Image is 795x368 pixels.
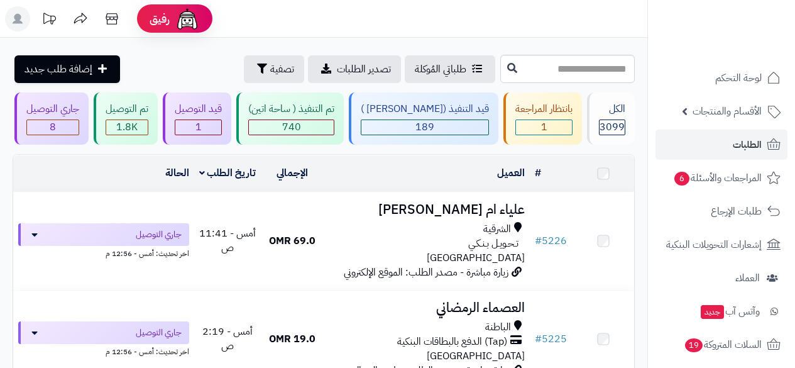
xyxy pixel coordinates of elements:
div: بانتظار المراجعة [515,102,573,116]
span: أمس - 11:41 ص [199,226,256,255]
span: 1.8K [116,120,138,135]
a: وآتس آبجديد [655,296,787,326]
a: الكل3099 [584,92,637,145]
a: تم التوصيل 1.8K [91,92,160,145]
span: زيارة مباشرة - مصدر الطلب: الموقع الإلكتروني [344,265,508,280]
h3: علياء ام [PERSON_NAME] [328,203,525,217]
span: 19 [685,338,703,352]
div: اخر تحديث: أمس - 12:56 م [18,246,189,259]
span: 1 [541,120,547,135]
div: 1 [516,120,572,135]
div: تم التنفيذ ( ساحة اتين) [248,102,334,116]
div: 1 [175,120,221,135]
div: تم التوصيل [106,102,148,116]
span: إشعارات التحويلات البنكية [666,236,762,254]
a: طلباتي المُوكلة [405,55,495,83]
span: إضافة طلب جديد [25,62,92,77]
div: جاري التوصيل [26,102,79,116]
span: تصدير الطلبات [337,62,391,77]
img: logo-2.png [710,32,783,59]
div: 8 [27,120,79,135]
span: الشرقية [483,222,511,237]
span: 189 [415,120,434,135]
a: # [535,165,541,181]
a: العملاء [655,263,787,293]
span: العملاء [735,269,760,287]
span: # [535,233,542,248]
span: جاري التوصيل [136,326,182,339]
span: تـحـويـل بـنـكـي [468,237,518,251]
span: الطلبات [733,136,762,153]
div: 740 [249,120,334,135]
div: الكل [599,102,625,116]
a: الحالة [165,165,189,181]
a: قيد التوصيل 1 [160,92,234,145]
a: السلات المتروكة19 [655,330,787,360]
span: [GEOGRAPHIC_DATA] [427,250,525,265]
a: جاري التوصيل 8 [12,92,91,145]
span: 6 [674,172,689,186]
a: العميل [497,165,525,181]
h3: العصماء الرمضاني [328,301,525,315]
span: 1 [195,120,202,135]
span: [GEOGRAPHIC_DATA] [427,348,525,364]
span: 3099 [600,120,625,135]
img: ai-face.png [175,6,200,31]
a: تصدير الطلبات [308,55,401,83]
span: وآتس آب [699,303,760,320]
span: (Tap) الدفع بالبطاقات البنكية [397,335,507,349]
a: طلبات الإرجاع [655,196,787,226]
span: لوحة التحكم [715,69,762,87]
span: جاري التوصيل [136,228,182,241]
span: المراجعات والأسئلة [673,169,762,187]
span: 19.0 OMR [269,332,315,347]
a: الإجمالي [277,165,308,181]
a: لوحة التحكم [655,63,787,93]
span: طلبات الإرجاع [711,203,762,220]
span: تصفية [270,62,294,77]
a: بانتظار المراجعة 1 [501,92,584,145]
a: إشعارات التحويلات البنكية [655,230,787,260]
span: 8 [50,120,56,135]
a: #5225 [535,332,567,347]
div: 189 [361,120,488,135]
span: # [535,332,542,347]
span: جديد [701,305,724,319]
button: تصفية [244,55,304,83]
span: رفيق [150,11,170,26]
a: تحديثات المنصة [33,6,65,35]
span: 69.0 OMR [269,233,315,248]
div: 1752 [106,120,148,135]
span: أمس - 2:19 ص [202,324,253,354]
span: الباطنة [485,320,511,335]
span: السلات المتروكة [684,336,762,354]
a: تاريخ الطلب [199,165,256,181]
a: قيد التنفيذ ([PERSON_NAME] ) 189 [346,92,501,145]
a: تم التنفيذ ( ساحة اتين) 740 [234,92,346,145]
span: طلباتي المُوكلة [415,62,466,77]
span: الأقسام والمنتجات [693,103,762,120]
a: #5226 [535,233,567,248]
div: قيد التنفيذ ([PERSON_NAME] ) [361,102,489,116]
span: 740 [282,120,301,135]
a: المراجعات والأسئلة6 [655,163,787,193]
div: اخر تحديث: أمس - 12:56 م [18,344,189,357]
div: قيد التوصيل [175,102,222,116]
a: إضافة طلب جديد [14,55,120,83]
a: الطلبات [655,130,787,160]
